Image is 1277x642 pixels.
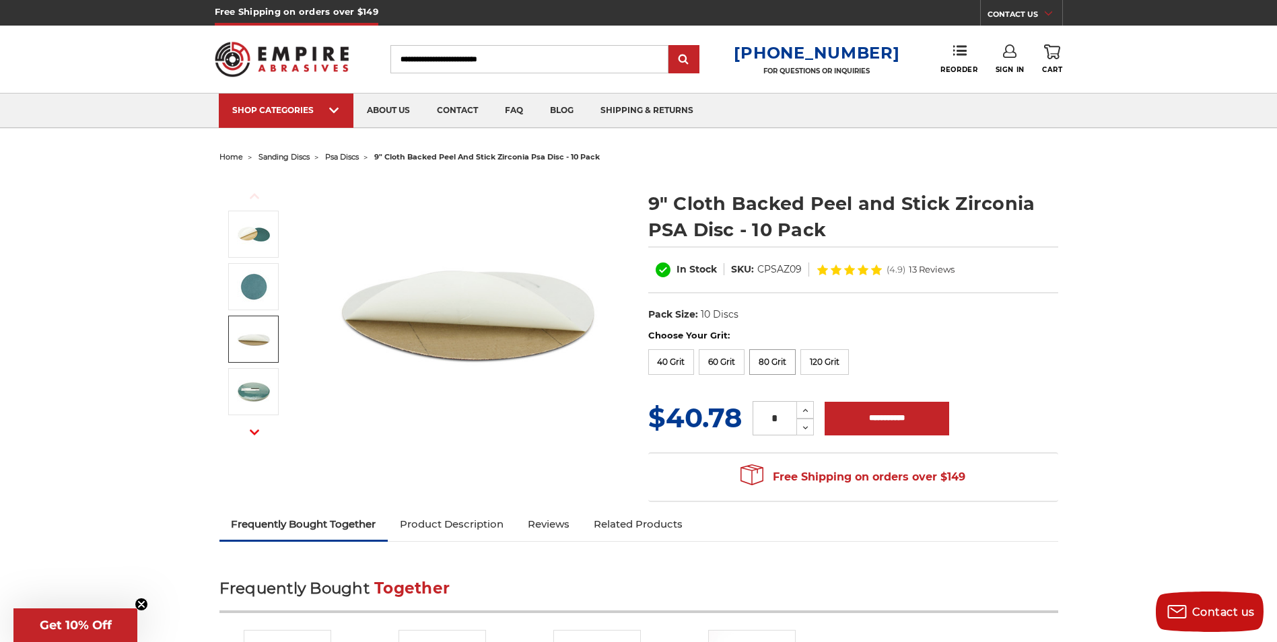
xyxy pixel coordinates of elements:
[648,401,742,434] span: $40.78
[648,329,1058,343] label: Choose Your Grit:
[740,464,965,491] span: Free Shipping on orders over $149
[648,190,1058,243] h1: 9" Cloth Backed Peel and Stick Zirconia PSA Disc - 10 Pack
[887,265,905,274] span: (4.9)
[670,46,697,73] input: Submit
[13,608,137,642] div: Get 10% OffClose teaser
[374,152,600,162] span: 9" cloth backed peel and stick zirconia psa disc - 10 pack
[325,152,359,162] a: psa discs
[757,262,802,277] dd: CPSAZ09
[582,509,695,539] a: Related Products
[353,94,423,128] a: about us
[587,94,707,128] a: shipping & returns
[996,65,1025,74] span: Sign In
[40,618,112,633] span: Get 10% Off
[1192,606,1255,618] span: Contact us
[237,322,271,356] img: peel and stick sanding disc
[232,105,340,115] div: SHOP CATEGORIES
[335,176,604,445] img: Zirc Peel and Stick cloth backed PSA discs
[516,509,582,539] a: Reviews
[219,509,388,539] a: Frequently Bought Together
[237,270,271,304] img: 9" cloth backed zirconia psa disc peel and stick
[491,94,537,128] a: faq
[237,217,271,251] img: Zirc Peel and Stick cloth backed PSA discs
[374,579,450,598] span: Together
[388,509,516,539] a: Product Description
[988,7,1062,26] a: CONTACT US
[238,418,271,447] button: Next
[731,262,754,277] dt: SKU:
[219,152,243,162] a: home
[238,182,271,211] button: Previous
[677,263,717,275] span: In Stock
[1042,65,1062,74] span: Cart
[135,598,148,611] button: Close teaser
[237,375,271,408] img: zirconia alumina 10 pack cloth backed psa sanding disc
[258,152,310,162] a: sanding discs
[940,44,977,73] a: Reorder
[940,65,977,74] span: Reorder
[1042,44,1062,74] a: Cart
[648,308,698,322] dt: Pack Size:
[909,265,955,274] span: 13 Reviews
[1156,592,1264,632] button: Contact us
[219,579,370,598] span: Frequently Bought
[215,33,349,85] img: Empire Abrasives
[734,67,899,75] p: FOR QUESTIONS OR INQUIRIES
[701,308,738,322] dd: 10 Discs
[734,43,899,63] a: [PHONE_NUMBER]
[423,94,491,128] a: contact
[537,94,587,128] a: blog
